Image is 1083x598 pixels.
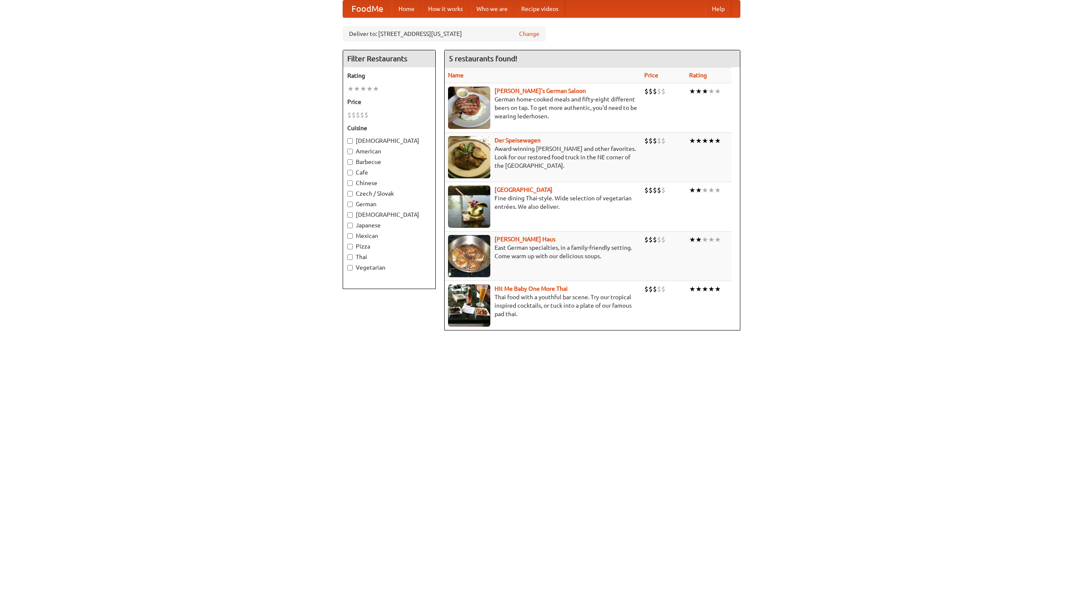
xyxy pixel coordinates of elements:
[702,87,708,96] li: ★
[347,137,431,145] label: [DEMOGRAPHIC_DATA]
[649,186,653,195] li: $
[392,0,421,17] a: Home
[347,191,353,197] input: Czech / Slovak
[366,84,373,93] li: ★
[661,235,665,244] li: $
[514,0,565,17] a: Recipe videos
[448,186,490,228] img: satay.jpg
[347,180,353,186] input: Chinese
[343,0,392,17] a: FoodMe
[695,235,702,244] li: ★
[347,170,353,175] input: Cafe
[702,186,708,195] li: ★
[448,235,490,277] img: kohlhaus.jpg
[715,186,721,195] li: ★
[347,138,353,144] input: [DEMOGRAPHIC_DATA]
[708,284,715,294] li: ★
[347,168,431,177] label: Cafe
[644,235,649,244] li: $
[347,242,431,251] label: Pizza
[519,30,539,38] a: Change
[347,159,353,165] input: Barbecue
[448,87,490,129] img: esthers.jpg
[360,110,364,120] li: $
[352,110,356,120] li: $
[347,232,431,240] label: Mexican
[347,244,353,249] input: Pizza
[689,72,707,79] a: Rating
[657,87,661,96] li: $
[347,265,353,270] input: Vegetarian
[347,179,431,187] label: Chinese
[347,71,431,80] h5: Rating
[689,87,695,96] li: ★
[657,284,661,294] li: $
[347,263,431,272] label: Vegetarian
[708,186,715,195] li: ★
[657,136,661,145] li: $
[653,136,657,145] li: $
[702,136,708,145] li: ★
[495,87,586,94] a: [PERSON_NAME]'s German Saloon
[702,284,708,294] li: ★
[695,284,702,294] li: ★
[653,284,657,294] li: $
[689,186,695,195] li: ★
[708,235,715,244] li: ★
[347,98,431,106] h5: Price
[649,87,653,96] li: $
[373,84,379,93] li: ★
[495,236,555,243] a: [PERSON_NAME] Haus
[347,233,353,239] input: Mexican
[364,110,368,120] li: $
[695,136,702,145] li: ★
[715,284,721,294] li: ★
[347,189,431,198] label: Czech / Slovak
[347,223,353,228] input: Japanese
[347,110,352,120] li: $
[715,136,721,145] li: ★
[347,200,431,208] label: German
[347,202,353,207] input: German
[644,87,649,96] li: $
[644,136,649,145] li: $
[649,136,653,145] li: $
[689,136,695,145] li: ★
[448,136,490,178] img: speisewagen.jpg
[347,147,431,156] label: American
[715,235,721,244] li: ★
[695,87,702,96] li: ★
[347,149,353,154] input: American
[448,284,490,327] img: babythai.jpg
[343,26,546,41] div: Deliver to: [STREET_ADDRESS][US_STATE]
[448,72,464,79] a: Name
[661,136,665,145] li: $
[661,284,665,294] li: $
[661,87,665,96] li: $
[657,235,661,244] li: $
[448,293,638,318] p: Thai food with a youthful bar scene. Try our tropical inspired cocktails, or tuck into a plate of...
[495,186,552,193] a: [GEOGRAPHIC_DATA]
[657,186,661,195] li: $
[653,235,657,244] li: $
[354,84,360,93] li: ★
[360,84,366,93] li: ★
[421,0,470,17] a: How it works
[448,145,638,170] p: Award-winning [PERSON_NAME] and other favorites. Look for our restored food truck in the NE corne...
[653,186,657,195] li: $
[644,72,658,79] a: Price
[343,50,435,67] h4: Filter Restaurants
[449,55,517,63] ng-pluralize: 5 restaurants found!
[495,285,568,292] a: Hit Me Baby One More Thai
[689,235,695,244] li: ★
[653,87,657,96] li: $
[470,0,514,17] a: Who we are
[495,137,541,144] a: Der Speisewagen
[347,124,431,132] h5: Cuisine
[347,84,354,93] li: ★
[702,235,708,244] li: ★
